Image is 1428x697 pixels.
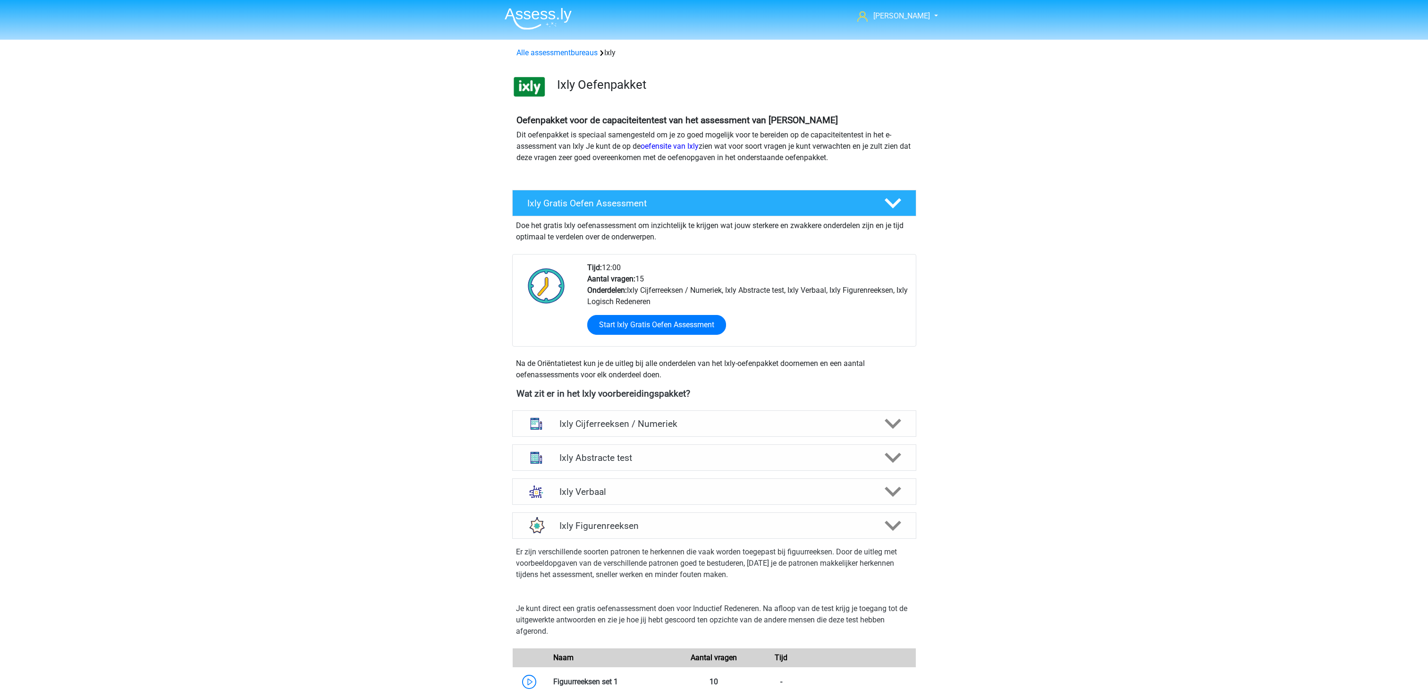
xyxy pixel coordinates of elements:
b: Aantal vragen: [587,274,635,283]
h4: Ixly Abstracte test [559,452,869,463]
b: Onderdelen: [587,286,627,295]
div: Naam [546,652,681,663]
div: Figuurreeksen set 1 [546,676,681,688]
div: Ixly [513,47,916,59]
b: Oefenpakket voor de capaciteitentest van het assessment van [PERSON_NAME] [516,115,838,126]
p: Je kunt direct een gratis oefenassessment doen voor Inductief Redeneren. Na afloop van de test kr... [516,603,913,637]
img: cijferreeksen [524,411,549,436]
a: Ixly Gratis Oefen Assessment [508,190,920,216]
img: Assessly [505,8,572,30]
img: ixly.png [513,70,546,103]
h4: Ixly Verbaal [559,486,869,497]
h4: Wat zit er in het Ixly voorbereidingspakket? [516,388,912,399]
span: [PERSON_NAME] [873,11,930,20]
a: analogieen Ixly Verbaal [508,478,920,505]
h3: Ixly Oefenpakket [557,77,909,92]
img: analogieen [524,479,549,504]
h4: Ixly Gratis Oefen Assessment [527,198,869,209]
p: Er zijn verschillende soorten patronen te herkennen die vaak worden toegepast bij figuurreeksen. ... [516,546,913,580]
a: cijferreeksen Ixly Cijferreeksen / Numeriek [508,410,920,437]
a: figuurreeksen Ixly Figurenreeksen [508,512,920,539]
h4: Ixly Figurenreeksen [559,520,869,531]
div: Aantal vragen [680,652,747,663]
div: Tijd [748,652,815,663]
img: abstracte matrices [524,445,549,470]
p: Dit oefenpakket is speciaal samengesteld om je zo goed mogelijk voor te bereiden op de capaciteit... [516,129,912,163]
a: [PERSON_NAME] [853,10,931,22]
a: abstracte matrices Ixly Abstracte test [508,444,920,471]
a: oefensite van Ixly [641,142,699,151]
div: 12:00 15 Ixly Cijferreeksen / Numeriek, Ixly Abstracte test, Ixly Verbaal, Ixly Figurenreeksen, I... [580,262,915,346]
a: Start Ixly Gratis Oefen Assessment [587,315,726,335]
div: Na de Oriëntatietest kun je de uitleg bij alle onderdelen van het Ixly-oefenpakket doornemen en e... [512,358,916,381]
img: figuurreeksen [524,513,549,538]
div: Doe het gratis Ixly oefenassessment om inzichtelijk te krijgen wat jouw sterkere en zwakkere onde... [512,216,916,243]
b: Tijd: [587,263,602,272]
h4: Ixly Cijferreeksen / Numeriek [559,418,869,429]
img: Klok [523,262,570,309]
a: Alle assessmentbureaus [516,48,598,57]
